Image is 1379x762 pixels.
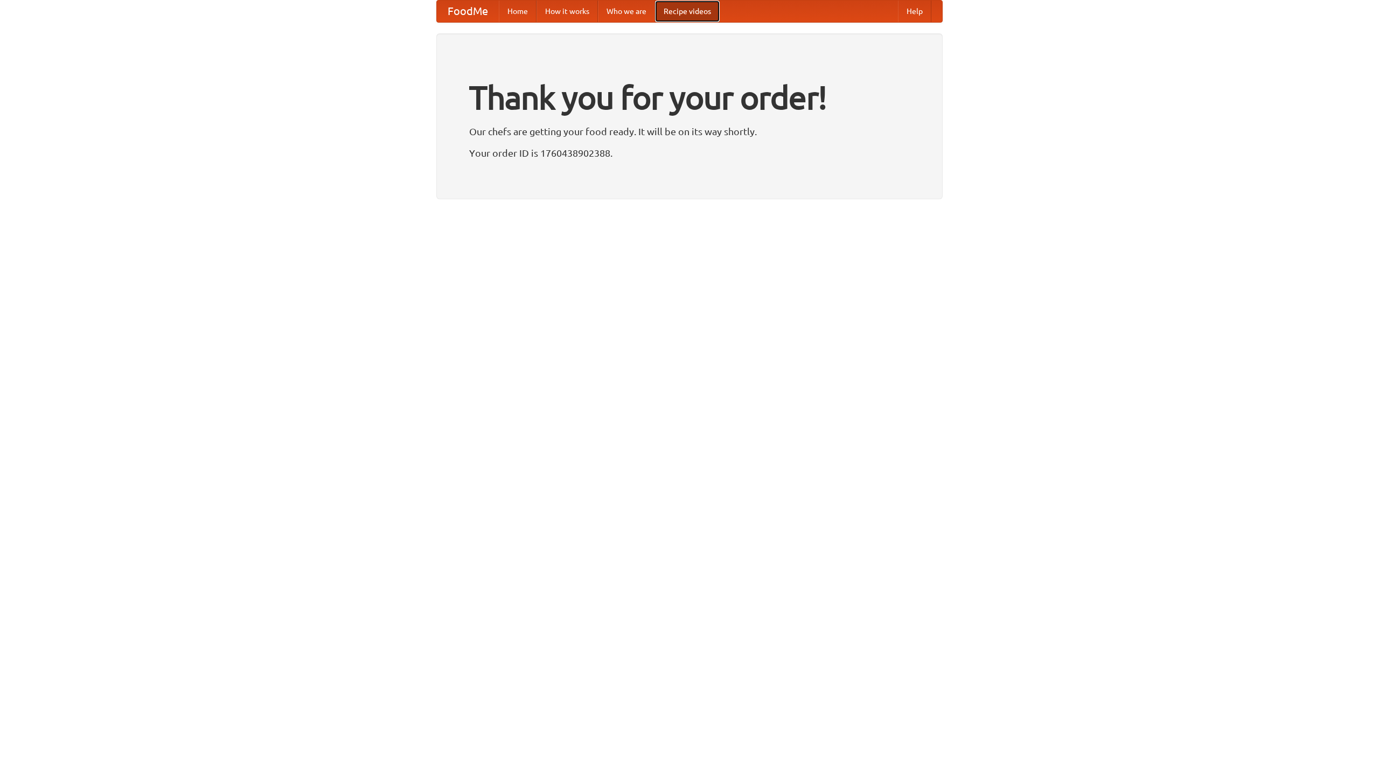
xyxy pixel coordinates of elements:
a: Home [499,1,537,22]
a: FoodMe [437,1,499,22]
a: Who we are [598,1,655,22]
a: Help [898,1,931,22]
h1: Thank you for your order! [469,72,910,123]
p: Our chefs are getting your food ready. It will be on its way shortly. [469,123,910,139]
p: Your order ID is 1760438902388. [469,145,910,161]
a: Recipe videos [655,1,720,22]
a: How it works [537,1,598,22]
